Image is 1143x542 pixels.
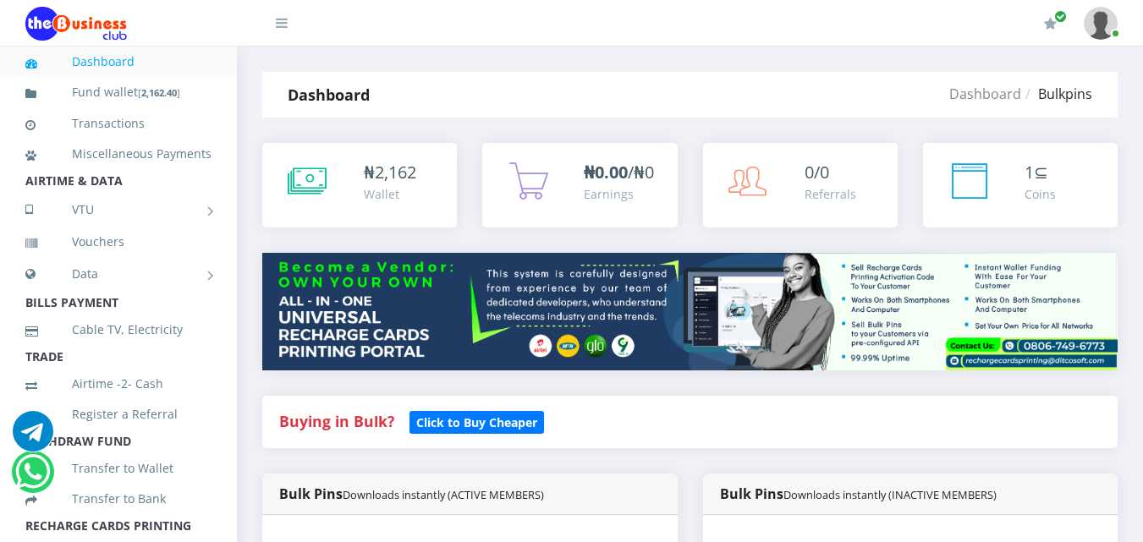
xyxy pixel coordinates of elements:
[288,85,370,105] strong: Dashboard
[409,411,544,431] a: Click to Buy Cheaper
[805,161,829,183] span: 0/0
[15,464,50,492] a: Chat for support
[703,143,898,227] a: 0/0 Referrals
[584,161,628,183] b: ₦0.00
[25,42,212,81] a: Dashboard
[416,414,537,430] b: Click to Buy Cheaper
[343,487,544,502] small: Downloads instantly (ACTIVE MEMBERS)
[25,479,212,518] a: Transfer to Bank
[364,185,416,203] div: Wallet
[141,86,177,99] b: 2,162.40
[25,104,212,143] a: Transactions
[25,310,212,349] a: Cable TV, Electricity
[279,485,544,503] strong: Bulk Pins
[584,185,654,203] div: Earnings
[25,395,212,434] a: Register a Referral
[1044,17,1057,30] i: Renew/Upgrade Subscription
[375,161,416,183] span: 2,162
[720,485,997,503] strong: Bulk Pins
[1054,10,1067,23] span: Renew/Upgrade Subscription
[25,222,212,261] a: Vouchers
[1025,160,1056,185] div: ⊆
[364,160,416,185] div: ₦
[805,185,856,203] div: Referrals
[584,161,654,183] span: /₦0
[1084,7,1118,40] img: User
[25,73,212,112] a: Fund wallet[2,162.40]
[279,411,394,431] strong: Buying in Bulk?
[13,424,53,452] a: Chat for support
[25,253,212,295] a: Data
[262,253,1118,370] img: multitenant_rcp.png
[1025,161,1034,183] span: 1
[25,449,212,488] a: Transfer to Wallet
[262,143,457,227] a: ₦2,162 Wallet
[949,85,1021,103] a: Dashboard
[1025,185,1056,203] div: Coins
[783,487,997,502] small: Downloads instantly (INACTIVE MEMBERS)
[25,189,212,231] a: VTU
[482,143,677,227] a: ₦0.00/₦0 Earnings
[25,134,212,173] a: Miscellaneous Payments
[1021,84,1092,104] li: Bulkpins
[25,364,212,403] a: Airtime -2- Cash
[138,86,180,99] small: [ ]
[25,7,127,41] img: Logo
